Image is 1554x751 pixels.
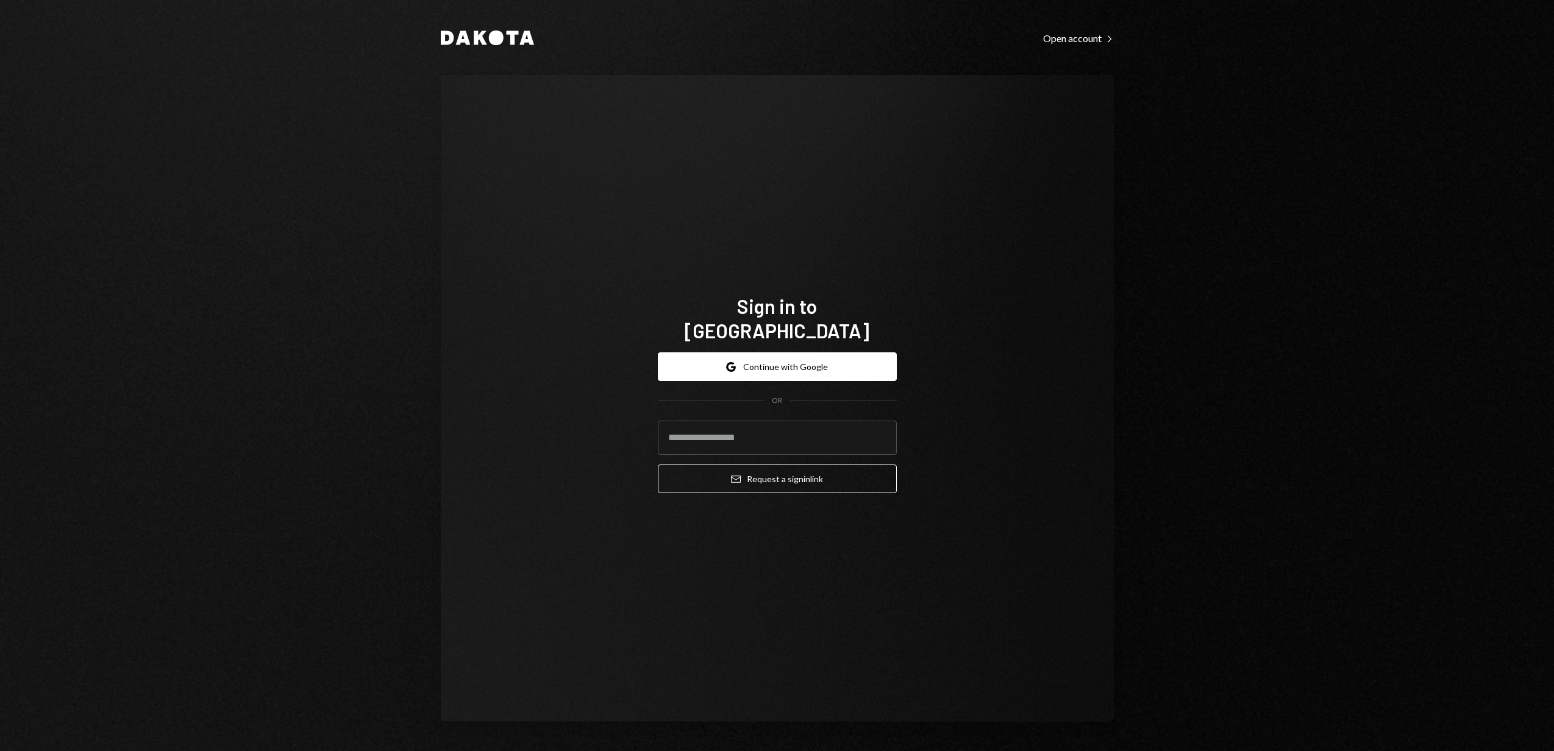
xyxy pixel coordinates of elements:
[772,396,782,406] div: OR
[1043,31,1114,44] a: Open account
[1043,32,1114,44] div: Open account
[658,294,897,343] h1: Sign in to [GEOGRAPHIC_DATA]
[658,464,897,493] button: Request a signinlink
[658,352,897,381] button: Continue with Google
